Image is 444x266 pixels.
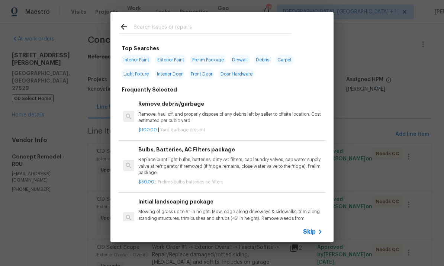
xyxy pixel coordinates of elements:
[138,180,154,184] span: $50.00
[138,128,157,132] span: $100.00
[138,111,323,124] p: Remove, haul off, and properly dispose of any debris left by seller to offsite location. Cost est...
[230,55,250,65] span: Drywall
[121,69,151,79] span: Light Fixture
[155,69,185,79] span: Interior Door
[275,55,294,65] span: Carpet
[138,127,323,133] p: |
[190,55,226,65] span: Prelim Package
[303,228,316,235] span: Skip
[138,100,323,108] h6: Remove debris/garbage
[158,180,223,184] span: Prelims bulbs batteries ac filters
[138,157,323,176] p: Replace burnt light bulbs, batteries, dirty AC filters, cap laundry valves, cap water supply valv...
[122,44,159,52] h6: Top Searches
[121,55,151,65] span: Interior Paint
[160,128,205,132] span: Yard garbage present
[138,145,323,154] h6: Bulbs, Batteries, AC Filters package
[138,198,323,206] h6: Initial landscaping package
[155,55,186,65] span: Exterior Paint
[133,22,291,33] input: Search issues or repairs
[122,86,177,94] h6: Frequently Selected
[189,69,215,79] span: Front Door
[218,69,255,79] span: Door Hardware
[138,209,323,228] p: Mowing of grass up to 6" in height. Mow, edge along driveways & sidewalks, trim along standing st...
[254,55,271,65] span: Debris
[138,179,323,185] p: |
